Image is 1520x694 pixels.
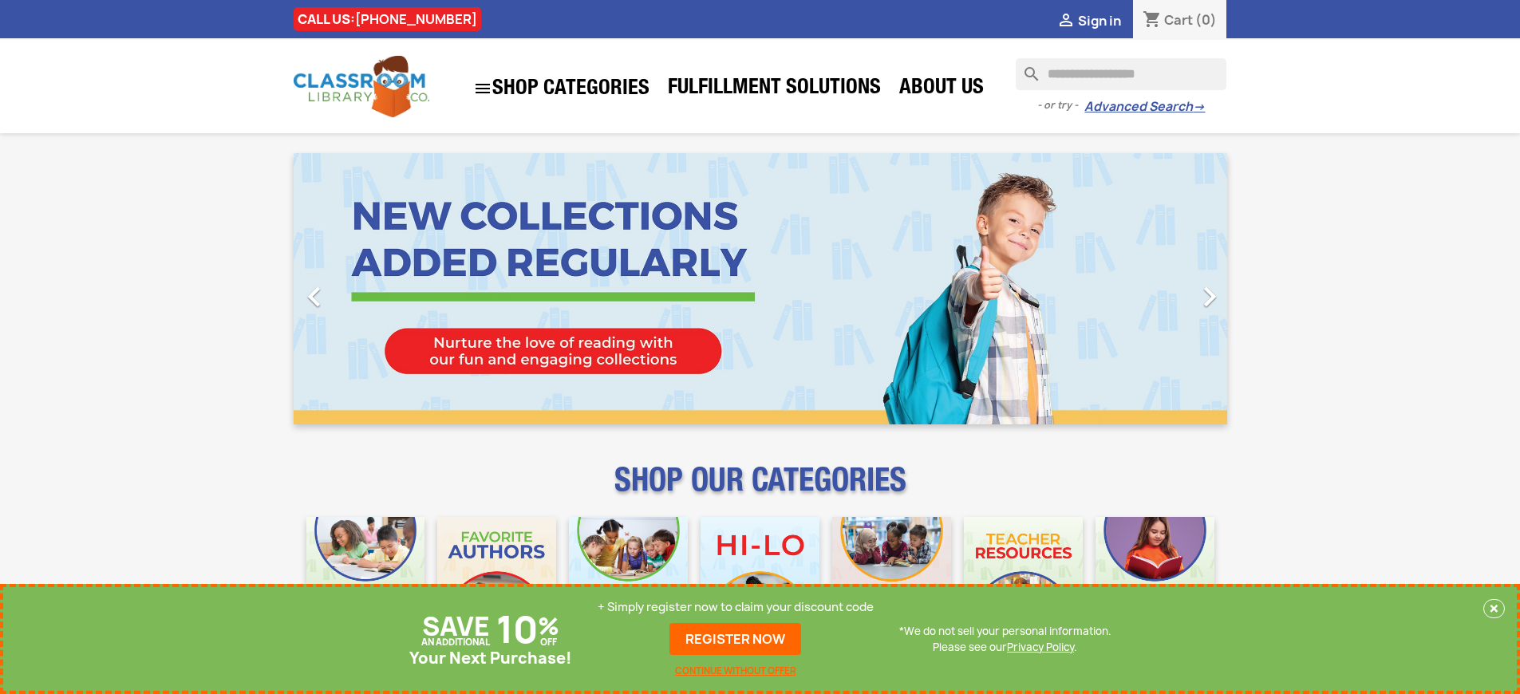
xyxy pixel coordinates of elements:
a: About Us [891,73,992,105]
img: CLC_HiLo_Mobile.jpg [701,517,819,636]
span: Sign in [1078,12,1121,30]
span: - or try - [1037,97,1084,113]
a:  Sign in [1056,12,1121,30]
span: Cart [1164,11,1193,29]
i:  [294,277,334,317]
a: SHOP CATEGORIES [465,71,657,106]
i:  [1056,12,1076,31]
p: SHOP OUR CATEGORIES [294,475,1227,504]
i:  [473,79,492,98]
img: CLC_Phonics_And_Decodables_Mobile.jpg [569,517,688,636]
a: Previous [294,153,434,424]
a: [PHONE_NUMBER] [355,10,477,28]
a: Fulfillment Solutions [660,73,889,105]
input: Search [1016,58,1226,90]
span: → [1193,99,1205,115]
i: search [1016,58,1035,77]
img: CLC_Teacher_Resources_Mobile.jpg [964,517,1083,636]
img: Classroom Library Company [294,56,429,117]
img: CLC_Bulk_Mobile.jpg [306,517,425,636]
img: CLC_Favorite_Authors_Mobile.jpg [437,517,556,636]
div: CALL US: [294,7,481,31]
a: Advanced Search→ [1084,99,1205,115]
img: CLC_Fiction_Nonfiction_Mobile.jpg [832,517,951,636]
a: Next [1087,153,1227,424]
i:  [1190,277,1230,317]
img: CLC_Dyslexia_Mobile.jpg [1096,517,1214,636]
i: shopping_cart [1143,11,1162,30]
span: (0) [1195,11,1217,29]
ul: Carousel container [294,153,1227,424]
